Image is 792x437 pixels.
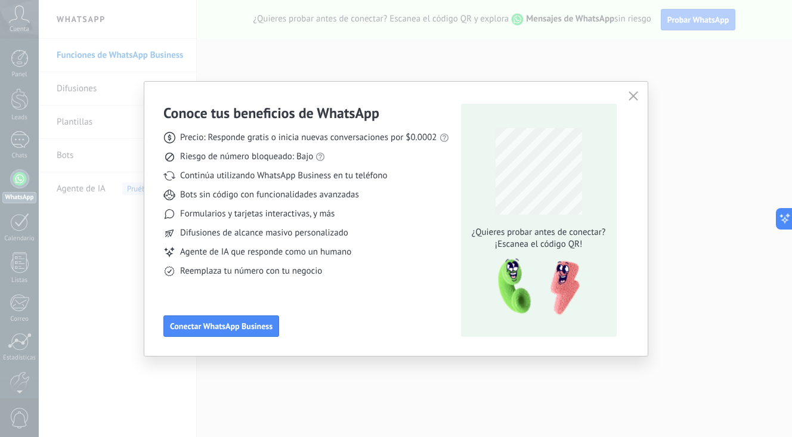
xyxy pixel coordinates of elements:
button: Conectar WhatsApp Business [163,315,279,337]
img: qr-pic-1x.png [488,255,582,319]
span: Conectar WhatsApp Business [170,322,273,330]
span: Precio: Responde gratis o inicia nuevas conversaciones por $0.0002 [180,132,437,144]
span: Formularios y tarjetas interactivas, y más [180,208,335,220]
span: Bots sin código con funcionalidades avanzadas [180,189,359,201]
span: Agente de IA que responde como un humano [180,246,351,258]
span: ¡Escanea el código QR! [468,238,609,250]
span: Continúa utilizando WhatsApp Business en tu teléfono [180,170,387,182]
h3: Conoce tus beneficios de WhatsApp [163,104,379,122]
span: Reemplaza tu número con tu negocio [180,265,322,277]
span: Difusiones de alcance masivo personalizado [180,227,348,239]
span: ¿Quieres probar antes de conectar? [468,227,609,238]
span: Riesgo de número bloqueado: Bajo [180,151,313,163]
